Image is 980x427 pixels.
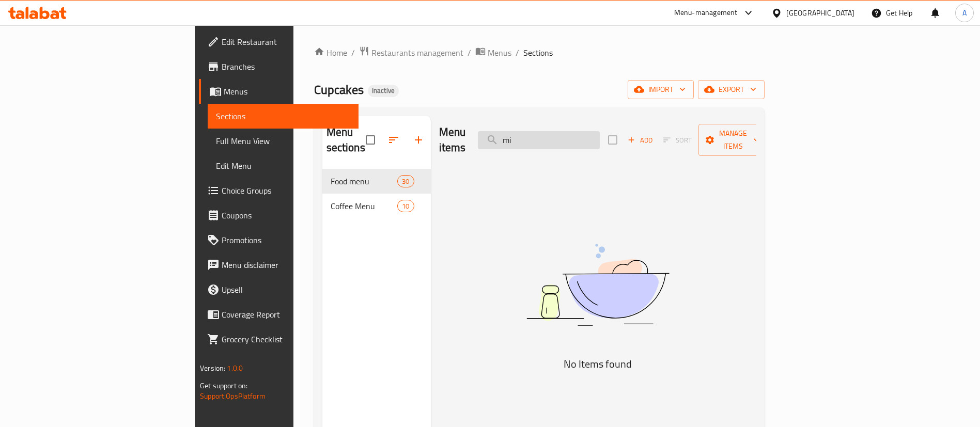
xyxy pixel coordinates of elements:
h5: No Items found [469,356,727,372]
span: Grocery Checklist [222,333,350,345]
li: / [468,46,471,59]
span: export [706,83,756,96]
div: Inactive [368,85,399,97]
span: Coffee Menu [331,200,398,212]
a: Menu disclaimer [199,252,359,277]
span: Edit Restaurant [222,36,350,48]
a: Full Menu View [208,129,359,153]
a: Support.OpsPlatform [200,389,266,403]
div: [GEOGRAPHIC_DATA] [786,7,854,19]
a: Choice Groups [199,178,359,203]
a: Coupons [199,203,359,228]
span: Add item [624,132,657,148]
a: Menus [199,79,359,104]
span: Full Menu View [216,135,350,147]
span: Upsell [222,283,350,296]
span: A [962,7,967,19]
img: dish.svg [469,216,727,353]
span: Menus [488,46,511,59]
span: 10 [398,201,413,211]
span: Cupcakes [314,78,364,101]
div: Menu-management [674,7,738,19]
a: Sections [208,104,359,129]
a: Edit Menu [208,153,359,178]
span: Select all sections [360,129,381,151]
a: Grocery Checklist [199,327,359,352]
div: Food menu30 [322,169,431,194]
div: Coffee Menu10 [322,194,431,218]
nav: breadcrumb [314,46,765,59]
a: Upsell [199,277,359,302]
a: Coverage Report [199,302,359,327]
span: 1.0.0 [227,361,243,375]
h2: Menu items [439,124,466,155]
button: export [698,80,765,99]
span: Coupons [222,209,350,222]
button: Add section [406,128,431,152]
button: Add [624,132,657,148]
span: Sort items [657,132,698,148]
span: Menus [224,85,350,98]
li: / [516,46,519,59]
span: Food menu [331,175,398,187]
span: 30 [398,177,413,186]
span: Coverage Report [222,308,350,321]
span: Menu disclaimer [222,259,350,271]
div: items [397,200,414,212]
input: search [478,131,600,149]
a: Restaurants management [359,46,463,59]
a: Promotions [199,228,359,252]
a: Edit Restaurant [199,29,359,54]
span: Get support on: [200,379,247,392]
span: Sections [523,46,553,59]
span: Version: [200,361,225,375]
span: import [636,83,686,96]
span: Edit Menu [216,160,350,172]
span: Restaurants management [371,46,463,59]
span: Manage items [707,127,759,153]
span: Choice Groups [222,184,350,197]
span: Add [626,134,654,146]
span: Inactive [368,86,399,95]
nav: Menu sections [322,165,431,223]
div: items [397,175,414,187]
button: Manage items [698,124,768,156]
a: Branches [199,54,359,79]
span: Branches [222,60,350,73]
span: Sections [216,110,350,122]
button: import [628,80,694,99]
span: Sort sections [381,128,406,152]
a: Menus [475,46,511,59]
span: Promotions [222,234,350,246]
